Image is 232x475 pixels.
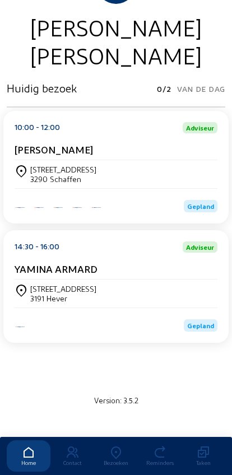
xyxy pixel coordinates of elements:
[7,81,77,95] h3: Huidig bezoek
[186,124,214,131] span: Adviseur
[7,440,50,472] a: Home
[138,440,182,472] a: Reminders
[50,459,94,466] div: Contact
[30,294,96,303] div: 3191 Hever
[94,459,138,466] div: Bezoeken
[187,322,214,329] span: Gepland
[30,174,96,184] div: 3290 Schaffen
[7,13,225,41] div: [PERSON_NAME]
[15,263,98,274] cam-card-title: YAMINA ARMARD
[72,206,83,209] img: Energy Protect Ramen & Deuren
[91,206,102,209] img: Aqua Protect
[157,81,171,97] span: 0/2
[7,459,50,466] div: Home
[34,206,45,209] img: Energy Protect HVAC
[138,459,182,466] div: Reminders
[15,143,93,155] cam-card-title: [PERSON_NAME]
[177,81,225,97] span: Van de dag
[50,440,94,472] a: Contact
[30,284,96,294] div: [STREET_ADDRESS]
[30,165,96,174] div: [STREET_ADDRESS]
[182,459,225,466] div: Taken
[15,206,26,209] img: Iso Protect
[94,440,138,472] a: Bezoeken
[15,241,59,253] div: 14:30 - 16:00
[53,206,64,209] img: Energy Protect PV
[187,202,214,210] span: Gepland
[94,395,138,404] small: Version: 3.5.2
[7,41,225,69] div: [PERSON_NAME]
[182,440,225,472] a: Taken
[15,122,60,133] div: 10:00 - 12:00
[186,244,214,250] span: Adviseur
[15,325,26,328] img: Iso Protect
